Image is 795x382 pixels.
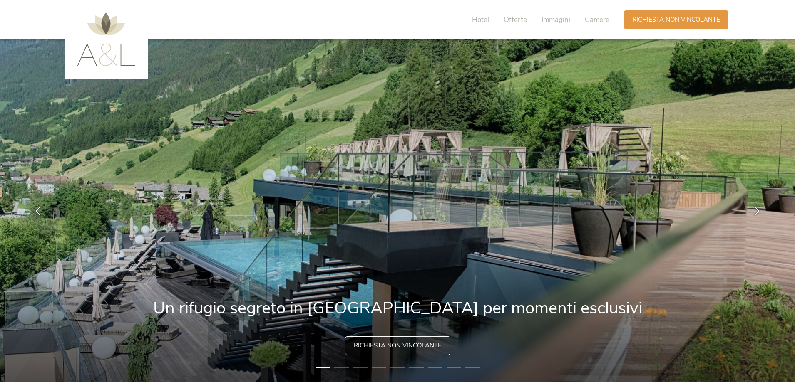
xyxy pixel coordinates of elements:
span: Hotel [472,15,489,25]
span: Immagini [542,15,570,25]
span: Offerte [504,15,527,25]
img: AMONTI & LUNARIS Wellnessresort [77,12,135,66]
span: Richiesta non vincolante [632,15,720,24]
span: Camere [585,15,609,25]
span: Richiesta non vincolante [354,341,442,350]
